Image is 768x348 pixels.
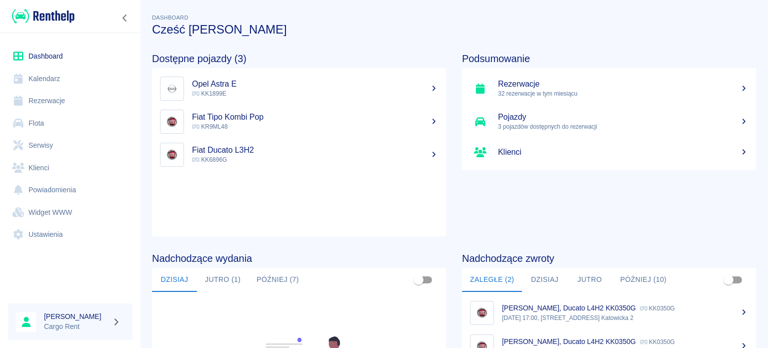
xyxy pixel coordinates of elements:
a: Serwisy [8,134,132,157]
a: Rezerwacje [8,90,132,112]
a: Image[PERSON_NAME], Ducato L4H2 KK0350G KK0350G[DATE] 17:00, [STREET_ADDRESS] Katowicka 2 [462,296,756,329]
img: Image [162,112,181,131]
span: Pokaż przypisane tylko do mnie [409,270,428,289]
img: Image [162,145,181,164]
p: [PERSON_NAME], Ducato L4H2 KK0350G [502,337,636,345]
span: Pokaż przypisane tylko do mnie [719,270,738,289]
span: KK6896G [192,156,227,163]
h5: Klienci [498,147,748,157]
a: ImageOpel Astra E KK1899E [152,72,446,105]
button: Później (10) [612,268,674,292]
a: Rezerwacje32 rezerwacje w tym miesiącu [462,72,756,105]
h4: Nadchodzące wydania [152,252,446,264]
span: KR9ML48 [192,123,227,130]
p: Cargo Rent [44,321,108,332]
h6: [PERSON_NAME] [44,311,108,321]
a: Pojazdy3 pojazdów dostępnych do rezerwacji [462,105,756,138]
a: Dashboard [8,45,132,68]
button: Dzisiaj [152,268,197,292]
p: 3 pojazdów dostępnych do rezerwacji [498,122,748,131]
button: Zaległe (2) [462,268,522,292]
button: Jutro (1) [197,268,248,292]
button: Później (7) [248,268,307,292]
a: ImageFiat Ducato L3H2 KK6896G [152,138,446,171]
h4: Dostępne pojazdy (3) [152,53,446,65]
a: ImageFiat Tipo Kombi Pop KR9ML48 [152,105,446,138]
a: Ustawienia [8,223,132,246]
button: Dzisiaj [522,268,567,292]
a: Flota [8,112,132,135]
a: Kalendarz [8,68,132,90]
h5: Rezerwacje [498,79,748,89]
p: KK0350G [640,305,675,312]
span: Dashboard [152,15,188,21]
img: Image [472,303,491,322]
a: Renthelp logo [8,8,74,25]
h3: Cześć [PERSON_NAME] [152,23,756,37]
h4: Nadchodzące zwroty [462,252,756,264]
button: Jutro [567,268,612,292]
span: KK1899E [192,90,226,97]
h5: Fiat Ducato L3H2 [192,145,438,155]
p: [DATE] 17:00, [STREET_ADDRESS] Katowicka 2 [502,313,748,322]
h5: Pojazdy [498,112,748,122]
a: Widget WWW [8,201,132,224]
img: Renthelp logo [12,8,74,25]
h5: Opel Astra E [192,79,438,89]
p: 32 rezerwacje w tym miesiącu [498,89,748,98]
h4: Podsumowanie [462,53,756,65]
img: Image [162,79,181,98]
a: Powiadomienia [8,179,132,201]
a: Klienci [462,138,756,166]
a: Klienci [8,157,132,179]
h5: Fiat Tipo Kombi Pop [192,112,438,122]
p: KK0350G [640,338,675,345]
button: Zwiń nawigację [117,12,132,25]
p: [PERSON_NAME], Ducato L4H2 KK0350G [502,304,636,312]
